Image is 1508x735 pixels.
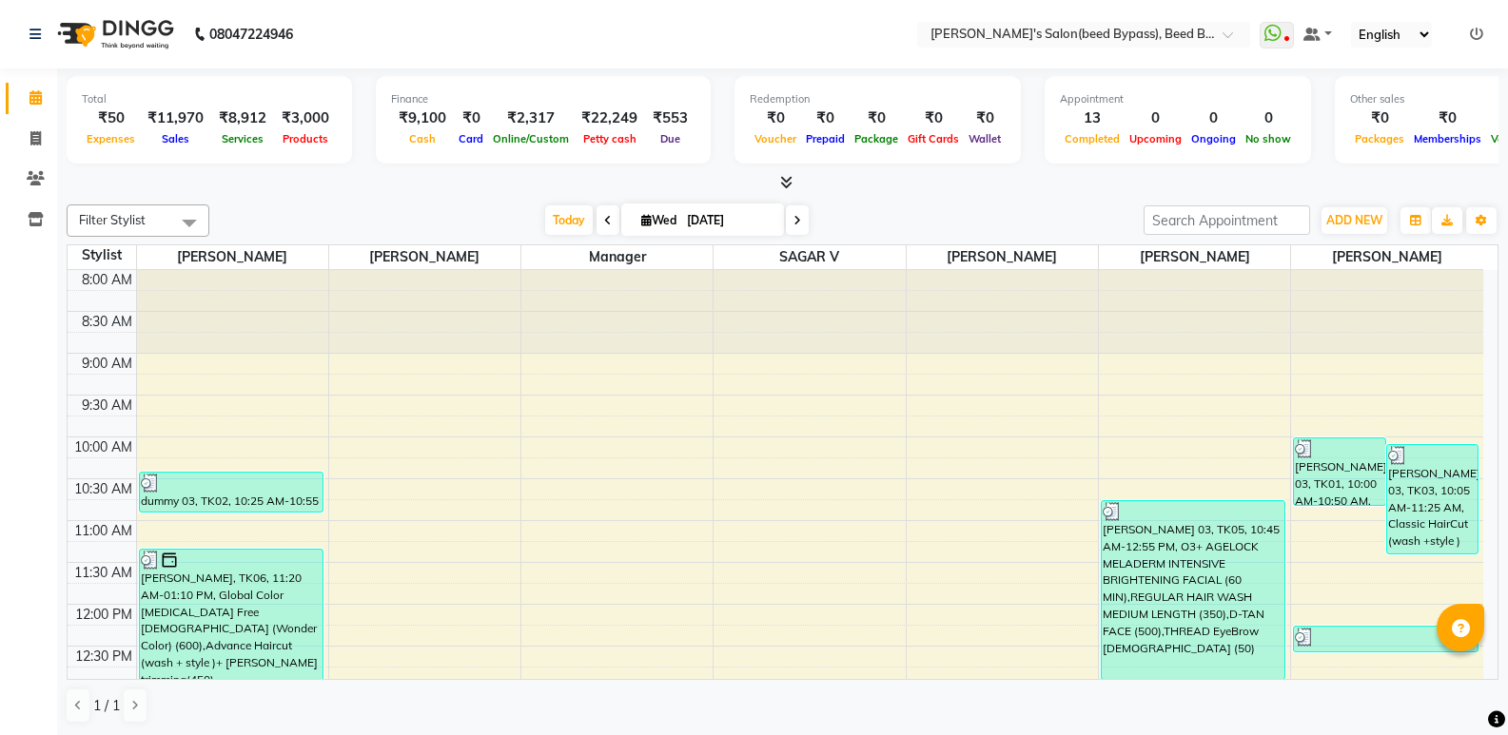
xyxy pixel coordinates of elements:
span: 1 / 1 [93,696,120,716]
input: Search Appointment [1144,205,1310,235]
div: 0 [1186,107,1241,129]
div: ₹0 [1409,107,1486,129]
span: Due [656,132,685,145]
div: 9:00 AM [78,354,136,374]
div: ₹11,970 [140,107,211,129]
span: Online/Custom [488,132,574,145]
span: SAGAR V [714,245,905,269]
div: 10:00 AM [70,437,136,457]
input: 2025-09-03 [681,206,776,235]
span: Gift Cards [903,132,964,145]
span: Package [850,132,903,145]
span: Services [217,132,268,145]
div: 9:30 AM [78,396,136,416]
span: Expenses [82,132,140,145]
span: Today [545,205,593,235]
div: 12:30 PM [71,647,136,667]
img: logo [49,8,179,61]
div: 12:00 PM [71,605,136,625]
div: ₹3,000 [274,107,337,129]
div: Appointment [1060,91,1296,107]
div: [PERSON_NAME] 03, TK03, 10:05 AM-11:25 AM, Classic HairCut (wash +style )(250),Global Color [MEDI... [1387,445,1478,553]
div: ₹0 [454,107,488,129]
div: ₹0 [964,107,1006,129]
span: Wallet [964,132,1006,145]
span: Upcoming [1125,132,1186,145]
div: ₹0 [903,107,964,129]
div: 0 [1125,107,1186,129]
div: Finance [391,91,695,107]
div: ₹0 [801,107,850,129]
div: ₹553 [645,107,695,129]
span: [PERSON_NAME] [1099,245,1290,269]
span: Wed [636,213,681,227]
span: Filter Stylist [79,212,146,227]
div: Redemption [750,91,1006,107]
span: Card [454,132,488,145]
div: ₹9,100 [391,107,454,129]
span: Cash [404,132,441,145]
span: [PERSON_NAME] [137,245,328,269]
span: manager [521,245,713,269]
div: 10:30 AM [70,479,136,499]
div: [PERSON_NAME], TK06, 11:20 AM-01:10 PM, Global Color [MEDICAL_DATA] Free [DEMOGRAPHIC_DATA] (Wond... [140,550,323,700]
div: ₹2,317 [488,107,574,129]
div: [PERSON_NAME] 03, TK04, 12:15 PM-12:35 PM, CLEAN SHAVE (150) [1294,627,1478,651]
div: 8:30 AM [78,312,136,332]
div: Stylist [68,245,136,265]
div: dummy 03, TK02, 10:25 AM-10:55 AM, [PERSON_NAME] SHAPE AND STYLING (200) [140,473,323,512]
div: ₹0 [750,107,801,129]
span: Memberships [1409,132,1486,145]
div: 8:00 AM [78,270,136,290]
span: [PERSON_NAME] [907,245,1098,269]
div: [PERSON_NAME] 03, TK01, 10:00 AM-10:50 AM, Advance HairCut +[PERSON_NAME] Style (500) [1294,438,1384,505]
div: ₹22,249 [574,107,645,129]
div: 0 [1241,107,1296,129]
div: ₹0 [850,107,903,129]
div: 11:00 AM [70,521,136,541]
div: [PERSON_NAME] 03, TK05, 10:45 AM-12:55 PM, O3+ AGELOCK MELADERM INTENSIVE BRIGHTENING FACIAL (60 ... [1102,501,1284,679]
span: Products [278,132,333,145]
span: Sales [157,132,194,145]
div: ₹8,912 [211,107,274,129]
span: [PERSON_NAME] [329,245,520,269]
span: Prepaid [801,132,850,145]
div: 11:30 AM [70,563,136,583]
span: Voucher [750,132,801,145]
b: 08047224946 [209,8,293,61]
span: ADD NEW [1326,213,1382,227]
span: No show [1241,132,1296,145]
span: Petty cash [578,132,641,145]
span: Ongoing [1186,132,1241,145]
div: 13 [1060,107,1125,129]
div: ₹0 [1350,107,1409,129]
span: [PERSON_NAME] [1291,245,1483,269]
span: Packages [1350,132,1409,145]
span: Completed [1060,132,1125,145]
button: ADD NEW [1322,207,1387,234]
div: ₹50 [82,107,140,129]
div: Total [82,91,337,107]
